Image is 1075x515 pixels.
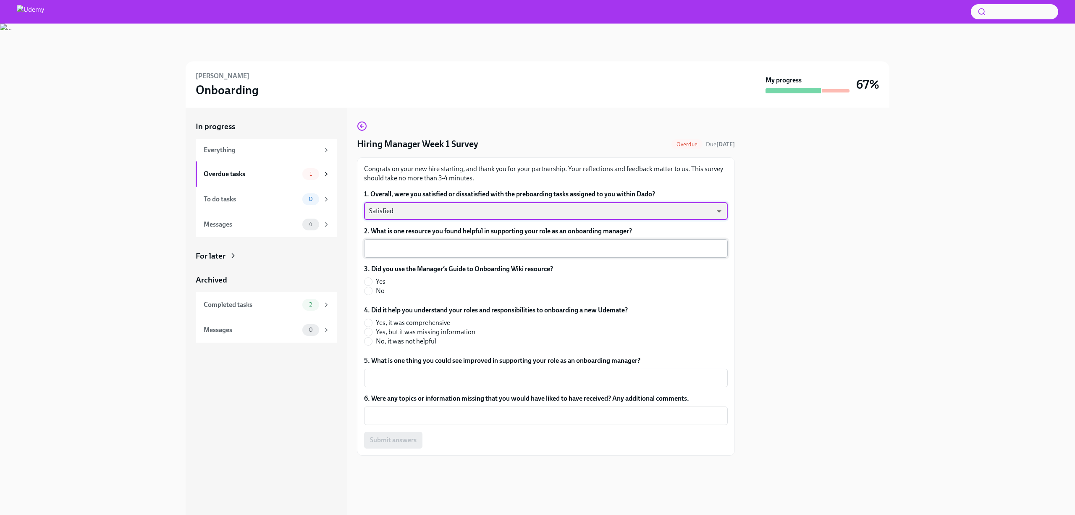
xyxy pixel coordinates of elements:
a: Everything [196,139,337,161]
label: 6. Were any topics or information missing that you would have liked to have received? Any additio... [364,394,728,403]
div: For later [196,251,225,261]
h3: 67% [856,77,879,92]
a: For later [196,251,337,261]
label: 5. What is one thing you could see improved in supporting your role as an onboarding manager? [364,356,728,365]
span: No, it was not helpful [376,337,436,346]
label: 1. Overall, were you satisfied or dissatisfied with the preboarding tasks assigned to you within ... [364,190,728,199]
label: 2. What is one resource you found helpful in supporting your role as an onboarding manager? [364,227,728,236]
h6: [PERSON_NAME] [196,71,249,81]
a: To do tasks0 [196,187,337,212]
span: 0 [304,196,318,202]
a: Completed tasks2 [196,292,337,317]
h3: Onboarding [196,82,259,98]
span: Overdue [671,141,703,148]
div: Overdue tasks [204,169,299,179]
h4: Hiring Manager Week 1 Survey [357,138,478,151]
strong: [DATE] [716,141,735,148]
a: Overdue tasks1 [196,161,337,187]
span: September 2nd, 2025 10:00 [706,140,735,148]
div: Completed tasks [204,300,299,309]
span: 4 [304,221,317,227]
p: Congrats on your new hire starting, and thank you for your partnership. Your reflections and feed... [364,164,728,183]
div: Satisfied [364,202,728,220]
span: Due [706,141,735,148]
img: Udemy [17,5,44,18]
a: Messages4 [196,212,337,237]
strong: My progress [766,76,802,85]
a: Messages0 [196,317,337,343]
label: 3. Did you use the Manager’s Guide to Onboarding Wiki resource? [364,264,553,274]
div: To do tasks [204,195,299,204]
span: 0 [304,327,318,333]
div: Everything [204,145,319,155]
span: Yes, it was comprehensive [376,318,450,327]
label: 4. Did it help you understand your roles and responsibilities to onboarding a new Udemate? [364,306,628,315]
span: No [376,286,385,296]
div: Messages [204,220,299,229]
a: In progress [196,121,337,132]
a: Archived [196,275,337,285]
span: Yes, but it was missing information [376,327,475,337]
span: 2 [304,301,317,308]
div: Messages [204,325,299,335]
span: Yes [376,277,385,286]
span: 1 [304,171,317,177]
